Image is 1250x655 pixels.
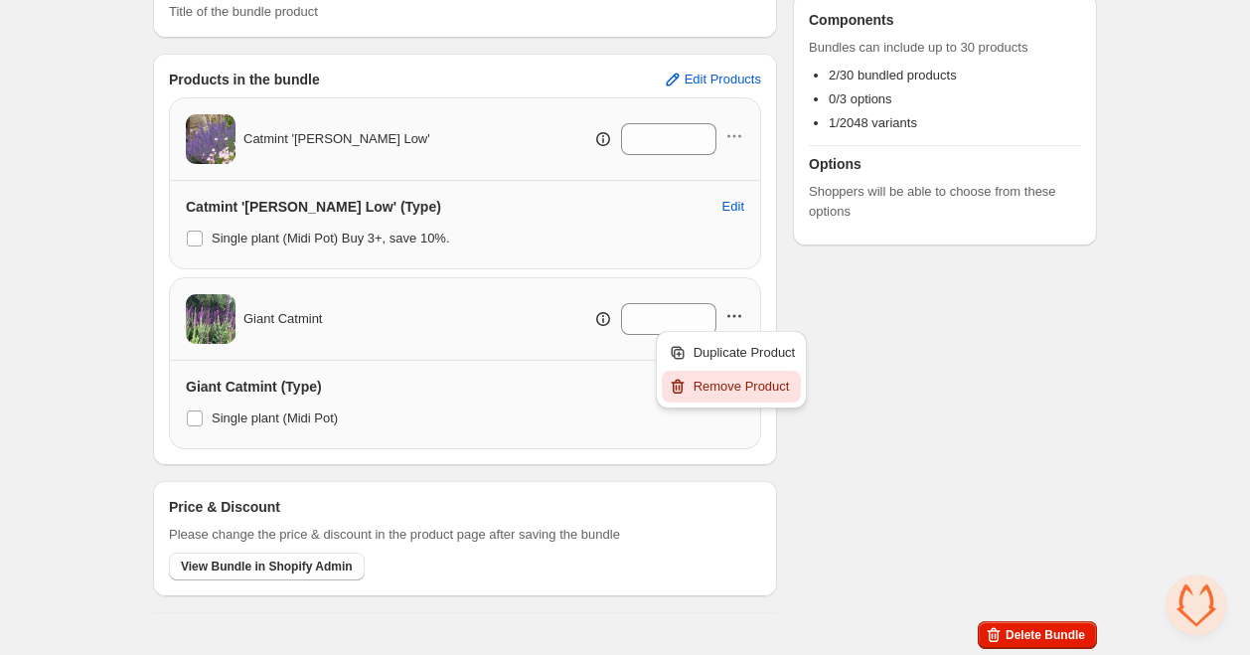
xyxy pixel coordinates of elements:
span: Giant Catmint [243,309,322,329]
span: Edit Products [685,72,761,87]
button: View Bundle in Shopify Admin [169,553,365,580]
span: View Bundle in Shopify Admin [181,559,353,574]
h3: Catmint '[PERSON_NAME] Low' (Type) [186,197,441,217]
span: Delete Bundle [1006,627,1085,643]
img: Giant Catmint [186,294,235,344]
span: Shoppers will be able to choose from these options [809,182,1081,222]
span: Edit [722,199,744,215]
div: Open chat [1167,575,1226,635]
button: Edit [710,191,756,223]
span: 1/2048 variants [829,115,917,130]
img: Catmint 'Walker's Low' [186,114,235,164]
button: Delete Bundle [978,621,1097,649]
h3: Price & Discount [169,497,280,517]
h3: Options [809,154,1081,174]
span: Duplicate Product [694,343,796,363]
span: Remove Product [694,377,796,397]
span: 0/3 options [829,91,892,106]
span: Bundles can include up to 30 products [809,38,1081,58]
span: Title of the bundle product [169,4,318,19]
h3: Products in the bundle [169,70,320,89]
span: Please change the price & discount in the product page after saving the bundle [169,525,620,545]
span: Catmint '[PERSON_NAME] Low' [243,129,430,149]
button: Edit Products [651,64,773,95]
h3: Components [809,10,894,30]
span: Single plant (Midi Pot) [212,410,338,425]
span: 2/30 bundled products [829,68,957,82]
span: Single plant (Midi Pot) Buy 3+, save 10%. [212,231,450,246]
h3: Giant Catmint (Type) [186,377,322,397]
